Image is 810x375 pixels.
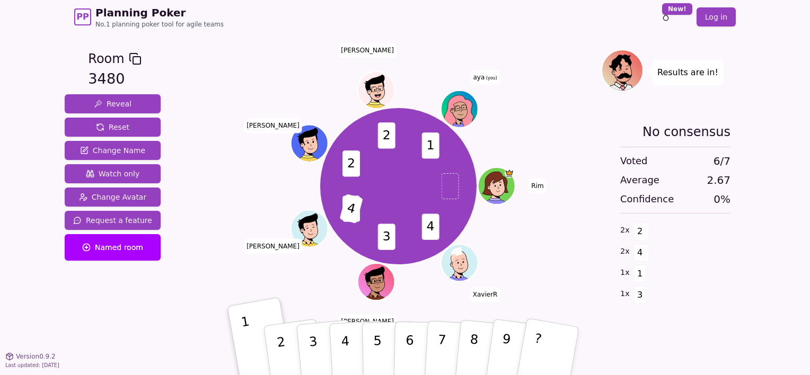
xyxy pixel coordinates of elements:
[65,118,161,137] button: Reset
[657,65,718,80] p: Results are in!
[79,192,147,202] span: Change Avatar
[65,211,161,230] button: Request a feature
[5,362,59,368] span: Last updated: [DATE]
[505,168,515,178] span: Rim is the host
[65,141,161,160] button: Change Name
[378,122,395,148] span: 2
[244,239,302,254] span: Click to change your name
[343,150,360,176] span: 2
[620,173,659,187] span: Average
[96,122,129,132] span: Reset
[634,222,646,240] span: 2
[65,94,161,113] button: Reveal
[65,234,161,261] button: Named room
[244,118,302,133] span: Click to change your name
[16,352,56,361] span: Version 0.9.2
[340,194,364,224] span: 4
[95,20,224,29] span: No.1 planning poker tool for agile teams
[422,132,439,158] span: 1
[80,145,145,156] span: Change Name
[697,7,736,26] a: Log in
[714,192,730,207] span: 0 %
[634,265,646,283] span: 1
[442,92,477,127] button: Click to change your avatar
[422,213,439,239] span: 4
[620,288,630,300] span: 1 x
[338,314,397,329] span: Click to change your name
[94,99,131,109] span: Reveal
[634,286,646,304] span: 3
[620,267,630,279] span: 1 x
[240,314,258,372] p: 1
[470,70,499,85] span: Click to change your name
[88,49,124,68] span: Room
[86,168,140,179] span: Watch only
[620,192,674,207] span: Confidence
[95,5,224,20] span: Planning Poker
[65,164,161,183] button: Watch only
[620,225,630,236] span: 2 x
[470,288,500,302] span: Click to change your name
[714,154,730,168] span: 6 / 7
[529,178,546,193] span: Click to change your name
[656,7,675,26] button: New!
[76,11,89,23] span: PP
[5,352,56,361] button: Version0.9.2
[74,5,224,29] a: PPPlanning PokerNo.1 planning poker tool for agile teams
[662,3,692,15] div: New!
[620,246,630,257] span: 2 x
[620,154,648,168] span: Voted
[88,68,141,90] div: 3480
[634,244,646,262] span: 4
[378,224,395,249] span: 3
[82,242,143,253] span: Named room
[485,76,497,81] span: (you)
[73,215,152,226] span: Request a feature
[338,43,397,58] span: Click to change your name
[707,173,730,187] span: 2.67
[642,123,730,140] span: No consensus
[65,187,161,207] button: Change Avatar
